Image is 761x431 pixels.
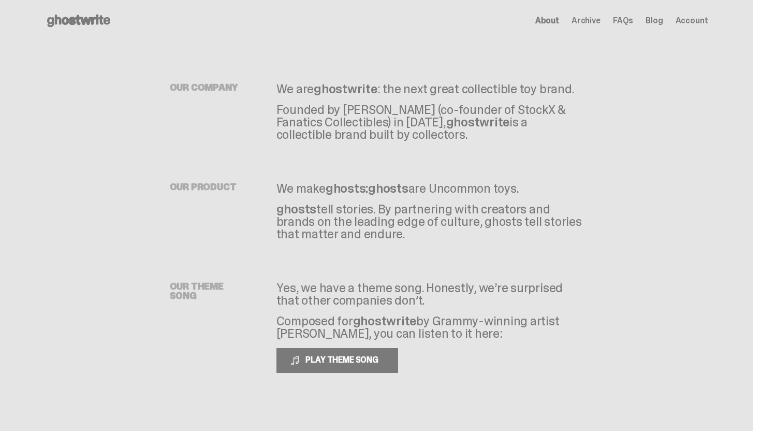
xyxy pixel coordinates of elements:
a: About [535,17,559,25]
span: ghostwrite [446,114,510,130]
span: ghostwrite [353,313,417,329]
span: ghosts: [326,180,368,196]
p: Composed for by Grammy-winning artist [PERSON_NAME], you can listen to it here: [276,315,584,348]
a: Blog [646,17,663,25]
span: ghosts [368,180,408,196]
h5: OUR COMPANY [170,83,253,92]
span: ghostwrite [314,81,377,97]
h5: OUR THEME SONG [170,282,253,300]
a: FAQs [613,17,633,25]
a: Account [676,17,708,25]
p: Founded by [PERSON_NAME] (co-founder of StockX & Fanatics Collectibles) in [DATE], is a collectib... [276,104,584,141]
p: Yes, we have a theme song. Honestly, we’re surprised that other companies don’t. [276,282,584,307]
span: ghosts [276,201,317,217]
p: We are : the next great collectible toy brand. [276,83,584,95]
button: PLAY THEME SONG [276,348,398,373]
p: tell stories. By partnering with creators and brands on the leading edge of culture, ghosts tell ... [276,203,584,240]
a: Archive [572,17,601,25]
span: PLAY THEME SONG [301,354,385,365]
h5: OUR PRODUCT [170,182,253,192]
p: We make are Uncommon toys. [276,182,584,195]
